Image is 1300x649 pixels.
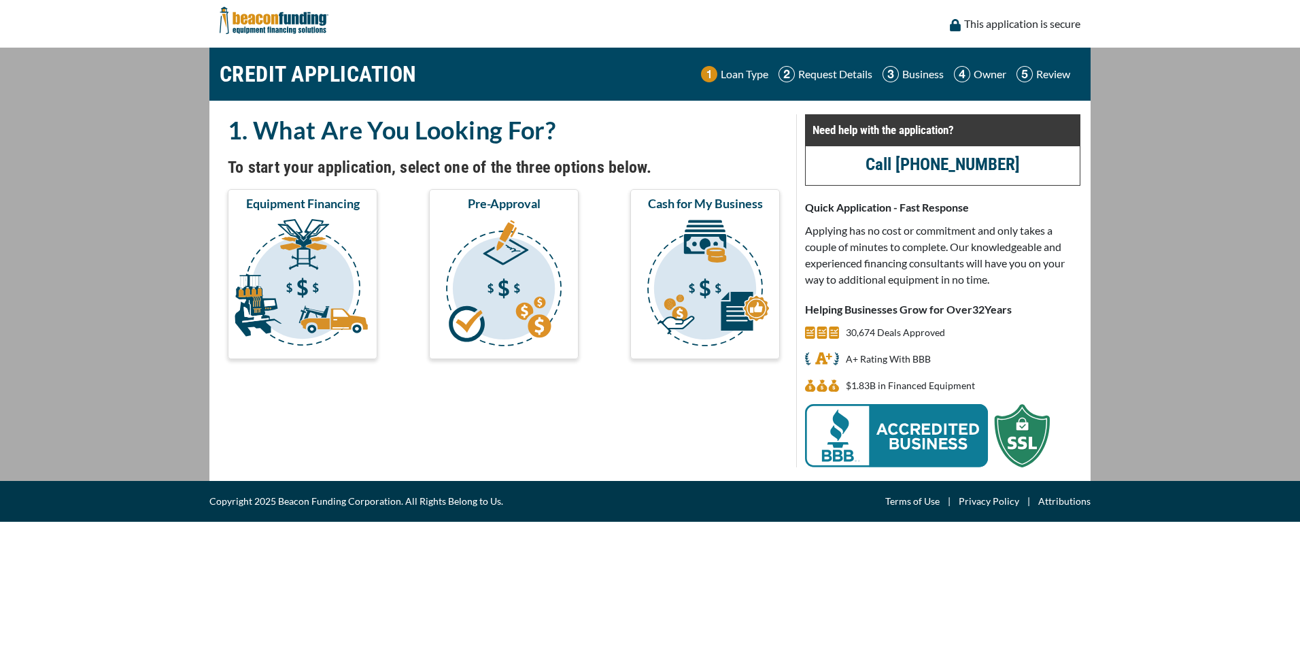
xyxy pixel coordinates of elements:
p: 30,674 Deals Approved [846,324,945,341]
p: Quick Application - Fast Response [805,199,1080,216]
button: Pre-Approval [429,189,579,359]
img: BBB Acredited Business and SSL Protection [805,404,1050,467]
h1: CREDIT APPLICATION [220,54,417,94]
p: Owner [974,66,1006,82]
a: Terms of Use [885,493,940,510]
p: Applying has no cost or commitment and only takes a couple of minutes to complete. Our knowledgea... [805,222,1080,288]
button: Equipment Financing [228,189,377,359]
p: Need help with the application? [812,122,1073,138]
span: Copyright 2025 Beacon Funding Corporation. All Rights Belong to Us. [209,493,503,510]
span: Pre-Approval [468,195,541,212]
img: Step 1 [701,66,717,82]
p: Loan Type [721,66,768,82]
span: Equipment Financing [246,195,360,212]
p: $1,833,035,340 in Financed Equipment [846,378,975,394]
p: Review [1036,66,1070,82]
p: Helping Businesses Grow for Over Years [805,301,1080,318]
img: lock icon to convery security [950,19,961,31]
span: Cash for My Business [648,195,763,212]
img: Step 2 [779,66,795,82]
p: Request Details [798,66,872,82]
a: Privacy Policy [959,493,1019,510]
span: | [940,493,959,510]
img: Step 4 [954,66,970,82]
span: | [1019,493,1038,510]
img: Pre-Approval [432,217,576,353]
a: Attributions [1038,493,1091,510]
p: This application is secure [964,16,1080,32]
a: Call [PHONE_NUMBER] [866,154,1020,174]
p: Business [902,66,944,82]
button: Cash for My Business [630,189,780,359]
span: 32 [972,303,985,316]
h4: To start your application, select one of the three options below. [228,156,780,179]
img: Equipment Financing [230,217,375,353]
p: A+ Rating With BBB [846,351,931,367]
img: Cash for My Business [633,217,777,353]
img: Step 5 [1016,66,1033,82]
img: Step 3 [883,66,899,82]
h2: 1. What Are You Looking For? [228,114,780,146]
